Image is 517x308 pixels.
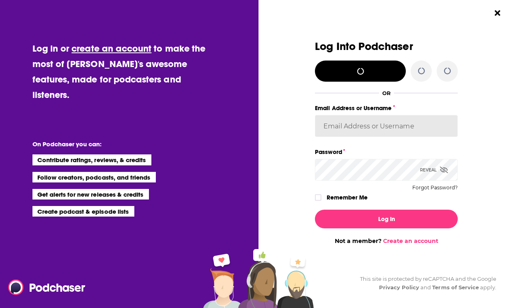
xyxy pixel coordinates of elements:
h3: Log Into Podchaser [315,41,458,52]
label: Password [315,147,458,157]
div: OR [382,90,391,96]
button: Log In [315,210,458,228]
label: Email Address or Username [315,103,458,113]
a: Privacy Policy [379,284,420,291]
a: Terms of Service [432,284,479,291]
div: This site is protected by reCAPTCHA and the Google and apply. [353,275,496,292]
label: Remember Me [327,192,368,203]
a: Podchaser - Follow, Share and Rate Podcasts [8,280,80,295]
li: Follow creators, podcasts, and friends [32,172,156,182]
img: Podchaser - Follow, Share and Rate Podcasts [8,280,86,295]
div: Reveal [420,159,448,181]
li: Contribute ratings, reviews, & credits [32,154,152,165]
li: Create podcast & episode lists [32,206,134,217]
li: Get alerts for new releases & credits [32,189,149,200]
li: On Podchaser you can: [32,140,195,148]
div: Not a member? [315,237,458,245]
button: Close Button [490,5,505,21]
button: Forgot Password? [412,185,458,191]
a: Create an account [383,237,438,245]
input: Email Address or Username [315,115,458,137]
a: create an account [71,43,151,54]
